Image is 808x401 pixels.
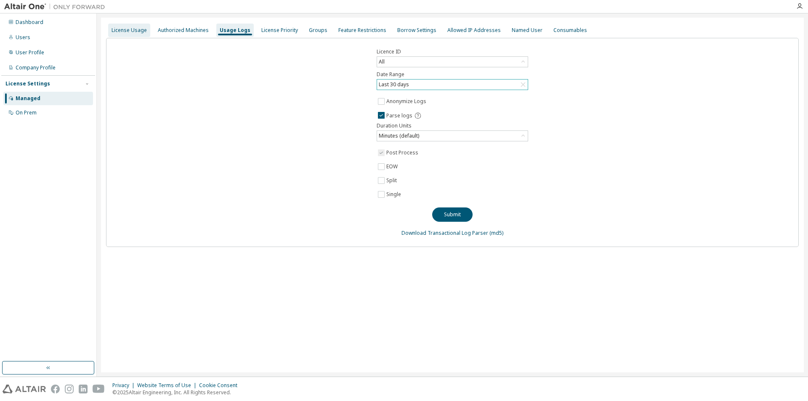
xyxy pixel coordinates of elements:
[112,382,137,389] div: Privacy
[377,48,528,55] label: Licence ID
[386,162,399,172] label: EOW
[489,229,503,236] a: (md5)
[386,189,403,199] label: Single
[377,131,528,141] div: Minutes (default)
[338,27,386,34] div: Feature Restrictions
[377,122,528,129] label: Duration Units
[79,385,88,393] img: linkedin.svg
[16,109,37,116] div: On Prem
[199,382,242,389] div: Cookie Consent
[432,207,473,222] button: Submit
[220,27,250,34] div: Usage Logs
[137,382,199,389] div: Website Terms of Use
[93,385,105,393] img: youtube.svg
[65,385,74,393] img: instagram.svg
[16,95,40,102] div: Managed
[309,27,327,34] div: Groups
[261,27,298,34] div: License Priority
[112,27,147,34] div: License Usage
[377,57,528,67] div: All
[3,385,46,393] img: altair_logo.svg
[386,112,412,119] span: Parse logs
[377,80,528,90] div: Last 30 days
[512,27,542,34] div: Named User
[16,34,30,41] div: Users
[158,27,209,34] div: Authorized Machines
[377,80,410,89] div: Last 30 days
[16,19,43,26] div: Dashboard
[386,96,428,106] label: Anonymize Logs
[553,27,587,34] div: Consumables
[377,131,420,141] div: Minutes (default)
[16,64,56,71] div: Company Profile
[386,148,420,158] label: Post Process
[386,175,399,186] label: Split
[377,71,528,78] label: Date Range
[5,80,50,87] div: License Settings
[401,229,488,236] a: Download Transactional Log Parser
[16,49,44,56] div: User Profile
[4,3,109,11] img: Altair One
[447,27,501,34] div: Allowed IP Addresses
[112,389,242,396] p: © 2025 Altair Engineering, Inc. All Rights Reserved.
[377,57,386,66] div: All
[51,385,60,393] img: facebook.svg
[397,27,436,34] div: Borrow Settings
